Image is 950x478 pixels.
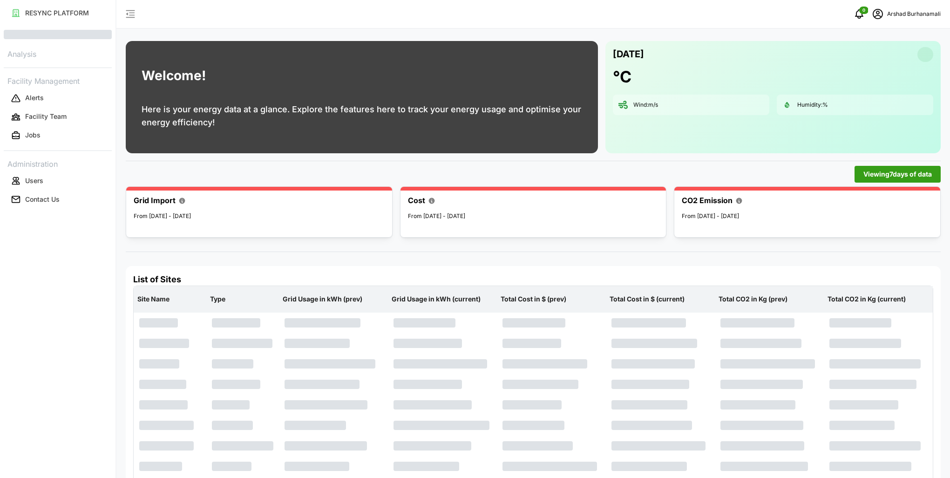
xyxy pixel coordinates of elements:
p: Total Cost in $ (prev) [499,287,604,311]
a: Contact Us [4,190,112,209]
p: Wind: m/s [633,101,658,109]
p: Analysis [4,47,112,60]
p: Users [25,176,43,185]
p: Grid Usage in kWh (current) [390,287,495,311]
h4: List of Sites [133,273,933,286]
button: Contact Us [4,191,112,208]
a: Alerts [4,89,112,108]
a: Facility Team [4,108,112,126]
p: Arshad Burhanamali [887,10,941,19]
p: Administration [4,157,112,170]
p: Contact Us [25,195,60,204]
a: Users [4,171,112,190]
button: Alerts [4,90,112,107]
p: Facility Management [4,74,112,87]
p: Total Cost in $ (current) [608,287,713,311]
p: Total CO2 in Kg (current) [826,287,931,311]
button: RESYNC PLATFORM [4,5,112,21]
p: Humidity: % [797,101,828,109]
p: Type [208,287,277,311]
button: schedule [869,5,887,23]
p: CO2 Emission [682,195,733,206]
button: Jobs [4,127,112,144]
p: Grid Import [134,195,176,206]
button: Users [4,172,112,189]
a: RESYNC PLATFORM [4,4,112,22]
span: Viewing 7 days of data [863,166,932,182]
p: From [DATE] - [DATE] [134,212,385,221]
p: RESYNC PLATFORM [25,8,89,18]
p: Alerts [25,93,44,102]
p: Jobs [25,130,41,140]
p: Grid Usage in kWh (prev) [281,287,386,311]
p: From [DATE] - [DATE] [682,212,933,221]
h1: Welcome! [142,66,206,86]
a: Jobs [4,126,112,145]
h1: °C [613,67,631,87]
button: Viewing7days of data [855,166,941,183]
p: Here is your energy data at a glance. Explore the features here to track your energy usage and op... [142,103,582,129]
p: Facility Team [25,112,67,121]
span: 0 [862,7,865,14]
p: Site Name [136,287,204,311]
p: Total CO2 in Kg (prev) [717,287,822,311]
p: [DATE] [613,47,644,62]
p: From [DATE] - [DATE] [408,212,659,221]
button: Facility Team [4,109,112,125]
button: notifications [850,5,869,23]
p: Cost [408,195,425,206]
